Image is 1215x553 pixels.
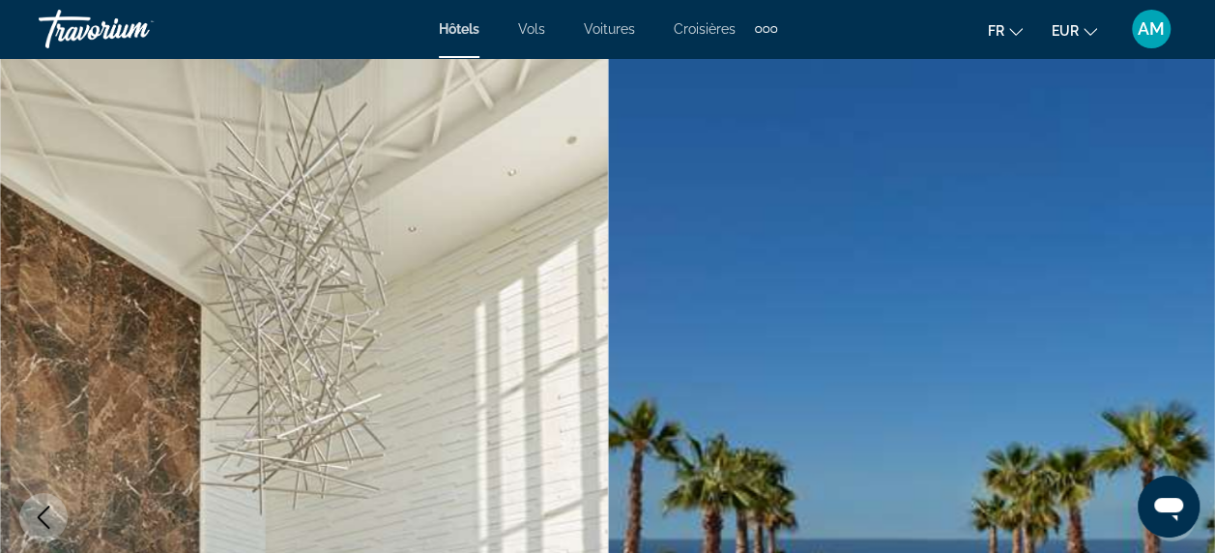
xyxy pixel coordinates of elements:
a: Travorium [39,4,232,54]
button: User Menu [1126,9,1176,49]
iframe: Bouton de lancement de la fenêtre de messagerie [1138,476,1200,538]
a: Croisières [674,21,736,37]
a: Hôtels [439,21,479,37]
button: Change language [988,16,1023,44]
button: Extra navigation items [755,14,777,44]
button: Previous image [19,493,68,541]
a: Vols [518,21,545,37]
span: AM [1138,19,1165,39]
button: Change currency [1052,16,1097,44]
span: fr [988,23,1004,39]
a: Voitures [584,21,635,37]
span: EUR [1052,23,1079,39]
